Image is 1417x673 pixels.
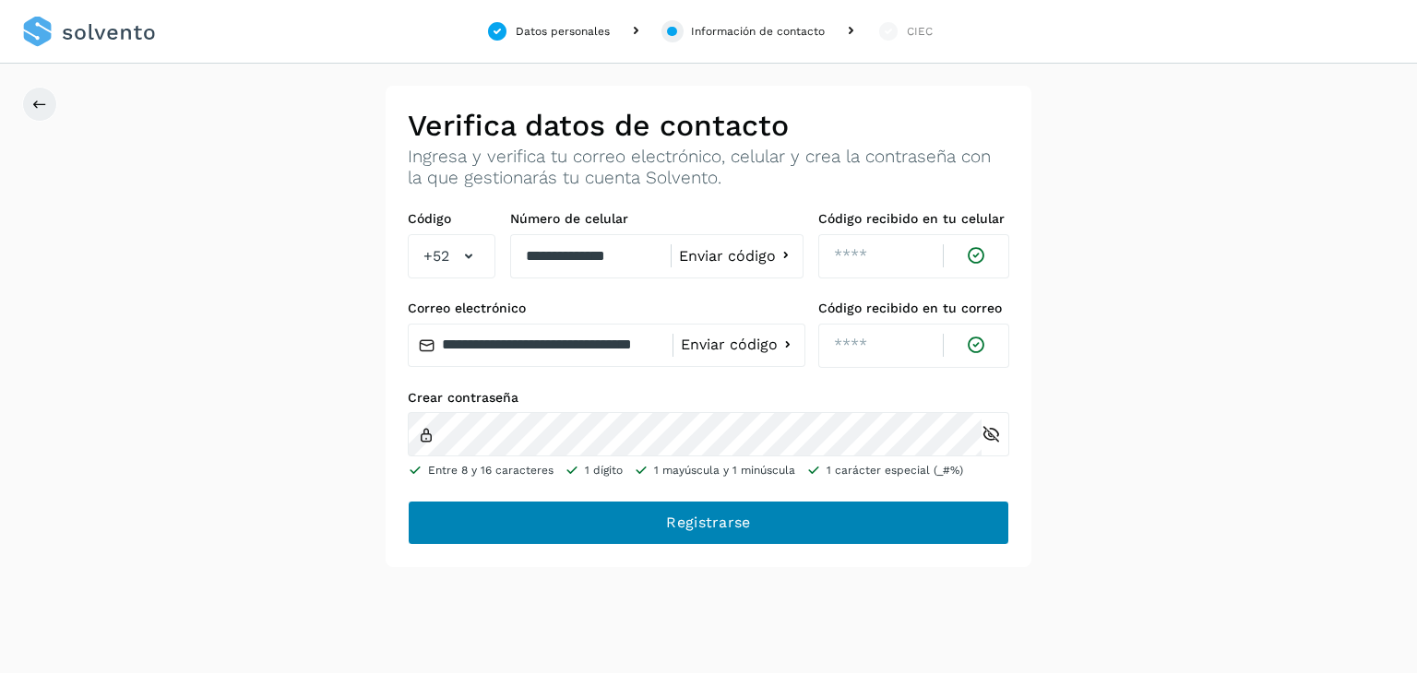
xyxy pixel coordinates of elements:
li: 1 carácter especial (_#%) [806,462,963,478]
li: 1 mayúscula y 1 minúscula [634,462,795,478]
h2: Verifica datos de contacto [408,108,1009,143]
div: CIEC [907,23,933,40]
span: Registrarse [666,513,750,533]
div: Información de contacto [691,23,825,40]
div: Datos personales [516,23,610,40]
button: Registrarse [408,501,1009,545]
span: +52 [423,245,449,267]
label: Código recibido en tu celular [818,211,1009,227]
button: Enviar código [679,246,795,266]
button: Enviar código [681,336,797,355]
label: Código [408,211,495,227]
label: Número de celular [510,211,804,227]
span: Enviar código [679,249,776,264]
li: 1 dígito [565,462,623,478]
label: Correo electrónico [408,301,804,316]
span: Enviar código [681,337,778,352]
label: Código recibido en tu correo [818,301,1009,316]
label: Crear contraseña [408,390,1009,406]
p: Ingresa y verifica tu correo electrónico, celular y crea la contraseña con la que gestionarás tu ... [408,147,1009,189]
li: Entre 8 y 16 caracteres [408,462,554,478]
